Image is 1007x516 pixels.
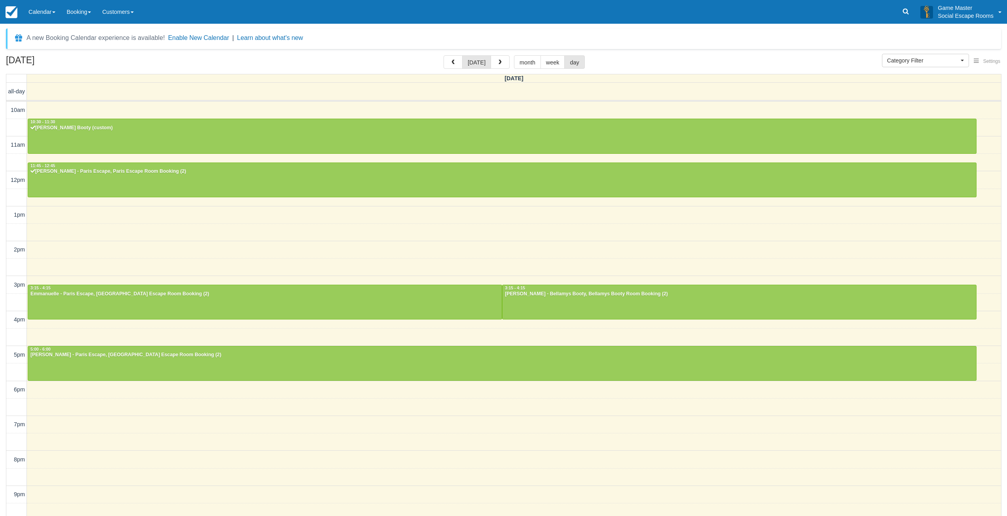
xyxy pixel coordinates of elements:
[14,316,25,323] span: 4pm
[168,34,229,42] button: Enable New Calendar
[8,88,25,95] span: all-day
[14,421,25,427] span: 7pm
[30,352,974,358] div: [PERSON_NAME] - Paris Escape, [GEOGRAPHIC_DATA] Escape Room Booking (2)
[11,107,25,113] span: 10am
[27,33,165,43] div: A new Booking Calendar experience is available!
[504,291,974,297] div: [PERSON_NAME] - Bellamys Booty, Bellamys Booty Room Booking (2)
[28,119,977,153] a: 10:30 - 11:30[PERSON_NAME] Booty (custom)
[14,456,25,463] span: 8pm
[14,246,25,253] span: 2pm
[14,491,25,497] span: 9pm
[540,55,565,69] button: week
[30,286,51,290] span: 3:15 - 4:15
[938,12,994,20] p: Social Escape Rooms
[502,285,977,319] a: 3:15 - 4:15[PERSON_NAME] - Bellamys Booty, Bellamys Booty Room Booking (2)
[237,34,303,41] a: Learn about what's new
[232,34,234,41] span: |
[30,164,55,168] span: 11:45 - 12:45
[14,386,25,393] span: 6pm
[30,120,55,124] span: 10:30 - 11:30
[30,347,51,352] span: 5:00 - 6:00
[983,59,1000,64] span: Settings
[504,75,523,81] span: [DATE]
[11,142,25,148] span: 11am
[969,56,1005,67] button: Settings
[28,285,502,319] a: 3:15 - 4:15Emmanuelle - Paris Escape, [GEOGRAPHIC_DATA] Escape Room Booking (2)
[30,168,974,175] div: [PERSON_NAME] - Paris Escape, Paris Escape Room Booking (2)
[514,55,541,69] button: month
[882,54,969,67] button: Category Filter
[462,55,491,69] button: [DATE]
[28,346,977,381] a: 5:00 - 6:00[PERSON_NAME] - Paris Escape, [GEOGRAPHIC_DATA] Escape Room Booking (2)
[564,55,584,69] button: day
[938,4,994,12] p: Game Master
[11,177,25,183] span: 12pm
[28,163,977,197] a: 11:45 - 12:45[PERSON_NAME] - Paris Escape, Paris Escape Room Booking (2)
[887,57,959,64] span: Category Filter
[6,55,106,70] h2: [DATE]
[30,291,500,297] div: Emmanuelle - Paris Escape, [GEOGRAPHIC_DATA] Escape Room Booking (2)
[920,6,933,18] img: A3
[14,352,25,358] span: 5pm
[505,286,525,290] span: 3:15 - 4:15
[14,282,25,288] span: 3pm
[6,6,17,18] img: checkfront-main-nav-mini-logo.png
[14,212,25,218] span: 1pm
[30,125,974,131] div: [PERSON_NAME] Booty (custom)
